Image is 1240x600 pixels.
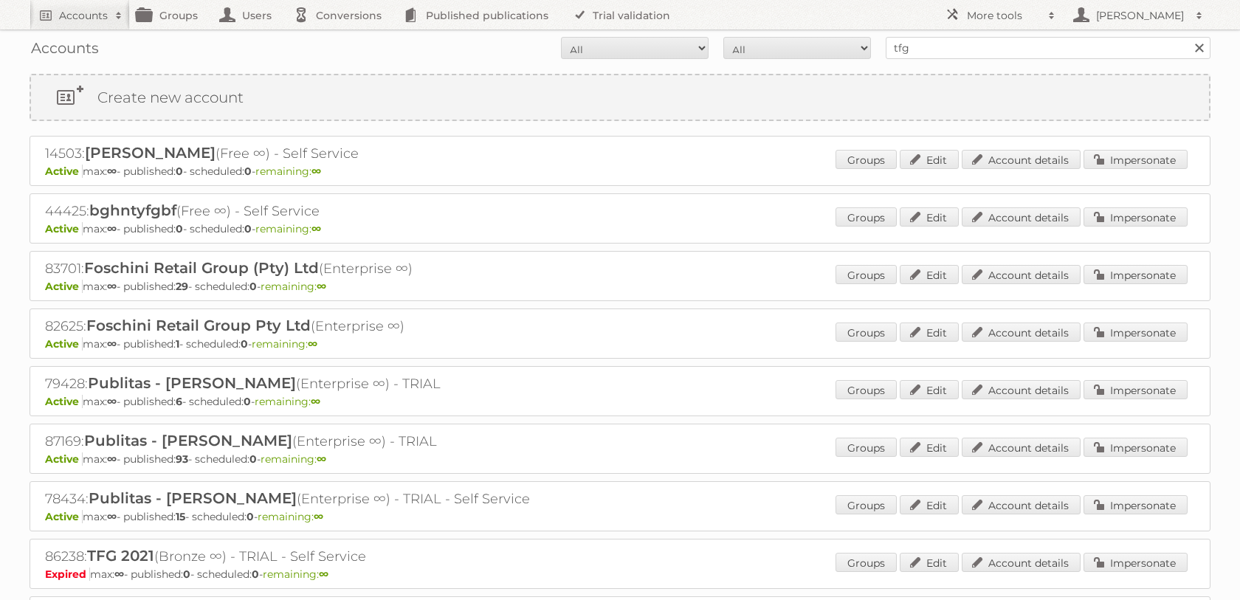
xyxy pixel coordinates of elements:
strong: ∞ [107,510,117,523]
strong: 0 [183,568,190,581]
h2: 87169: (Enterprise ∞) - TRIAL [45,432,562,451]
strong: ∞ [107,222,117,235]
a: Account details [962,380,1081,399]
span: remaining: [258,510,323,523]
strong: ∞ [311,165,321,178]
span: Foschini Retail Group (Pty) Ltd [84,259,319,277]
strong: 29 [176,280,188,293]
strong: 6 [176,395,182,408]
a: Account details [962,323,1081,342]
span: Foschini Retail Group Pty Ltd [86,317,311,334]
a: Impersonate [1084,553,1188,572]
h2: 83701: (Enterprise ∞) [45,259,562,278]
strong: ∞ [107,452,117,466]
span: remaining: [255,165,321,178]
span: Publitas - [PERSON_NAME] [88,374,296,392]
a: Account details [962,265,1081,284]
span: Active [45,452,83,466]
strong: ∞ [107,165,117,178]
strong: 0 [244,222,252,235]
h2: Accounts [59,8,108,23]
strong: 0 [252,568,259,581]
span: Active [45,395,83,408]
a: Impersonate [1084,207,1188,227]
span: Publitas - [PERSON_NAME] [84,432,292,449]
a: Groups [836,380,897,399]
strong: ∞ [107,337,117,351]
a: Account details [962,207,1081,227]
h2: 79428: (Enterprise ∞) - TRIAL [45,374,562,393]
a: Edit [900,150,959,169]
span: remaining: [261,280,326,293]
a: Groups [836,265,897,284]
a: Groups [836,553,897,572]
strong: 0 [241,337,248,351]
span: Active [45,165,83,178]
a: Groups [836,207,897,227]
a: Account details [962,438,1081,457]
p: max: - published: - scheduled: - [45,568,1195,581]
a: Edit [900,207,959,227]
h2: 86238: (Bronze ∞) - TRIAL - Self Service [45,547,562,566]
a: Edit [900,380,959,399]
a: Edit [900,553,959,572]
span: Expired [45,568,90,581]
span: Active [45,222,83,235]
a: Impersonate [1084,438,1188,457]
span: [PERSON_NAME] [85,144,216,162]
a: Account details [962,495,1081,514]
strong: 93 [176,452,188,466]
strong: ∞ [107,395,117,408]
p: max: - published: - scheduled: - [45,222,1195,235]
span: bghntyfgbf [89,201,176,219]
h2: More tools [967,8,1041,23]
a: Edit [900,438,959,457]
span: TFG 2021 [87,547,154,565]
strong: 0 [247,510,254,523]
a: Account details [962,150,1081,169]
span: remaining: [261,452,326,466]
strong: ∞ [311,395,320,408]
a: Groups [836,150,897,169]
p: max: - published: - scheduled: - [45,510,1195,523]
h2: 82625: (Enterprise ∞) [45,317,562,336]
span: Active [45,280,83,293]
strong: ∞ [308,337,317,351]
a: Groups [836,438,897,457]
strong: ∞ [317,280,326,293]
h2: [PERSON_NAME] [1092,8,1188,23]
a: Account details [962,553,1081,572]
p: max: - published: - scheduled: - [45,337,1195,351]
a: Groups [836,323,897,342]
strong: 0 [244,165,252,178]
a: Impersonate [1084,265,1188,284]
strong: 0 [249,280,257,293]
p: max: - published: - scheduled: - [45,165,1195,178]
strong: ∞ [319,568,328,581]
h2: 14503: (Free ∞) - Self Service [45,144,562,163]
span: Active [45,510,83,523]
strong: ∞ [114,568,124,581]
p: max: - published: - scheduled: - [45,395,1195,408]
a: Groups [836,495,897,514]
a: Edit [900,265,959,284]
a: Edit [900,495,959,514]
strong: ∞ [107,280,117,293]
strong: 0 [176,222,183,235]
h2: 78434: (Enterprise ∞) - TRIAL - Self Service [45,489,562,508]
h2: 44425: (Free ∞) - Self Service [45,201,562,221]
span: remaining: [255,395,320,408]
span: Active [45,337,83,351]
strong: 0 [244,395,251,408]
a: Create new account [31,75,1209,120]
span: Publitas - [PERSON_NAME] [89,489,297,507]
a: Impersonate [1084,380,1188,399]
span: remaining: [252,337,317,351]
a: Impersonate [1084,150,1188,169]
strong: 0 [249,452,257,466]
a: Impersonate [1084,323,1188,342]
strong: ∞ [314,510,323,523]
span: remaining: [255,222,321,235]
strong: 0 [176,165,183,178]
a: Impersonate [1084,495,1188,514]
